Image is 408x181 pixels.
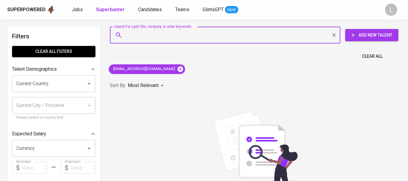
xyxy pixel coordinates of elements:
[203,7,224,12] span: GlintsGPT
[110,82,125,89] p: Sort By
[175,7,189,12] span: Teams
[175,6,191,14] a: Teams
[109,64,185,74] div: [EMAIL_ADDRESS][DOMAIN_NAME]
[12,66,57,73] p: Talent Demographics
[128,80,166,91] div: Most Relevant
[7,6,46,13] div: Superpowered
[330,31,338,39] button: Clear
[225,7,238,13] span: NEW
[22,162,47,174] input: Value
[12,128,95,140] div: Expected Salary
[7,5,55,14] a: Superpoweredapp logo
[12,130,46,137] p: Expected Salary
[109,66,179,72] span: [EMAIL_ADDRESS][DOMAIN_NAME]
[12,31,95,41] h6: Filters
[203,6,238,14] a: GlintsGPT NEW
[96,7,125,12] b: Superhunter
[70,162,95,174] input: Value
[12,63,95,75] div: Talent Demographics
[85,144,93,153] button: Open
[96,6,126,14] a: Superhunter
[16,115,91,121] p: Please select a Country first
[17,48,91,55] span: Clear All filters
[85,79,93,88] button: Open
[12,46,95,57] button: Clear All filters
[138,7,162,12] span: Candidates
[72,7,83,12] span: Jobs
[345,29,398,41] button: Add New Talent
[72,6,84,14] a: Jobs
[138,6,163,14] a: Candidates
[385,4,397,16] div: L
[128,82,159,89] p: Most Relevant
[350,31,394,39] span: Add New Talent
[360,51,385,62] button: Clear All
[362,53,383,60] span: Clear All
[47,5,55,14] img: app logo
